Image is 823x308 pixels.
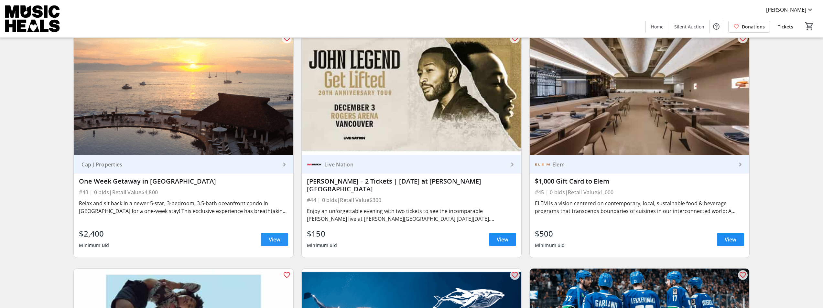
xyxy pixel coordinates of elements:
[489,233,516,246] a: View
[508,161,516,168] mat-icon: keyboard_arrow_right
[261,233,288,246] a: View
[804,20,815,32] button: Cart
[283,271,291,279] mat-icon: favorite_outline
[530,155,749,174] a: ElemElem
[739,271,747,279] mat-icon: favorite_outline
[79,228,109,239] div: $2,400
[302,155,521,174] a: Live NationLive Nation
[302,32,521,155] img: John Legend – 2 Tickets | December 3, 2025 at Rogers Arena
[742,23,765,30] span: Donations
[79,177,288,185] div: One Week Getaway in [GEOGRAPHIC_DATA]
[739,35,747,42] mat-icon: favorite_outline
[307,196,516,205] div: #44 | 0 bids | Retail Value $300
[307,207,516,223] div: Enjoy an unforgettable evening with two tickets to see the incomparable [PERSON_NAME] live at [PE...
[646,21,669,33] a: Home
[535,177,744,185] div: $1,000 Gift Card to Elem
[530,32,749,155] img: $1,000 Gift Card to Elem
[79,199,288,215] div: Relax and sit back in a newer 5-star, 3-bedroom, 3.5-bath oceanfront condo in [GEOGRAPHIC_DATA] f...
[307,157,322,172] img: Live Nation
[761,5,819,15] button: [PERSON_NAME]
[283,35,291,42] mat-icon: favorite_outline
[79,161,280,168] div: Cap J Properties
[74,155,293,174] a: Cap J Properties
[79,239,109,251] div: Minimum Bid
[717,233,744,246] a: View
[674,23,704,30] span: Silent Auction
[651,23,664,30] span: Home
[736,161,744,168] mat-icon: keyboard_arrow_right
[307,239,337,251] div: Minimum Bid
[778,23,793,30] span: Tickets
[550,161,736,168] div: Elem
[535,157,550,172] img: Elem
[4,3,61,35] img: Music Heals Charitable Foundation's Logo
[773,21,798,33] a: Tickets
[535,199,744,215] div: ELEM is a vision centered on contemporary, local, sustainable food & beverage programs that trans...
[511,271,519,279] mat-icon: favorite_outline
[535,188,744,197] div: #45 | 0 bids | Retail Value $1,000
[535,228,565,239] div: $500
[269,236,280,243] span: View
[535,239,565,251] div: Minimum Bid
[307,177,516,193] div: [PERSON_NAME] – 2 Tickets | [DATE] at [PERSON_NAME][GEOGRAPHIC_DATA]
[74,32,293,155] img: One Week Getaway in Puerto Vallarta
[79,188,288,197] div: #43 | 0 bids | Retail Value $4,800
[280,161,288,168] mat-icon: keyboard_arrow_right
[766,6,806,14] span: [PERSON_NAME]
[710,20,723,33] button: Help
[497,236,508,243] span: View
[728,21,770,33] a: Donations
[511,35,519,42] mat-icon: favorite_outline
[322,161,508,168] div: Live Nation
[307,228,337,239] div: $150
[725,236,736,243] span: View
[669,21,709,33] a: Silent Auction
